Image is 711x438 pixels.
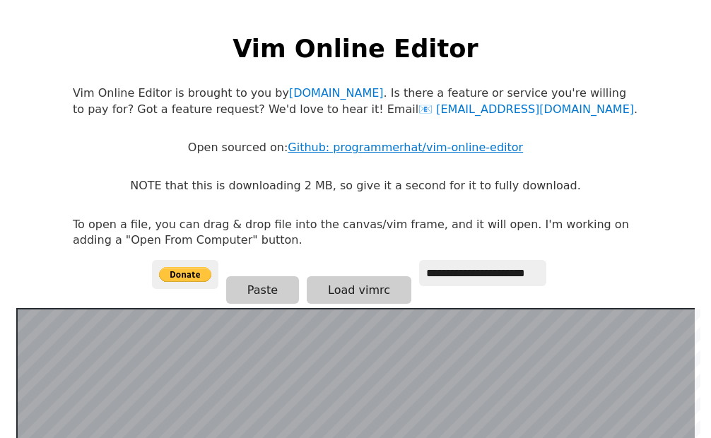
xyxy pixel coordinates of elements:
p: Vim Online Editor is brought to you by . Is there a feature or service you're willing to pay for?... [73,85,638,117]
h1: Vim Online Editor [233,31,478,66]
a: Github: programmerhat/vim-online-editor [288,141,523,154]
button: Load vimrc [307,276,411,304]
p: Open sourced on: [188,140,523,155]
a: [EMAIL_ADDRESS][DOMAIN_NAME] [418,102,634,116]
button: Paste [226,276,299,304]
p: To open a file, you can drag & drop file into the canvas/vim frame, and it will open. I'm working... [73,217,638,249]
p: NOTE that this is downloading 2 MB, so give it a second for it to fully download. [130,178,580,194]
a: [DOMAIN_NAME] [289,86,384,100]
